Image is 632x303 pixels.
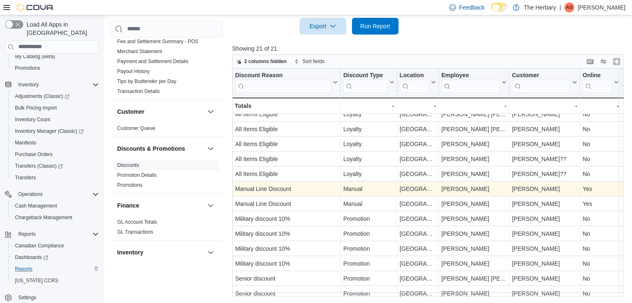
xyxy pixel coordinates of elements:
[12,241,99,251] span: Canadian Compliance
[583,244,619,254] div: No
[8,114,102,125] button: Inventory Count
[441,199,507,209] div: [PERSON_NAME]
[399,169,436,179] div: [GEOGRAPHIC_DATA]
[117,172,157,178] span: Promotion Details
[206,107,216,117] button: Customer
[583,71,612,93] div: Online
[583,274,619,283] div: No
[2,79,102,90] button: Inventory
[512,274,577,283] div: [PERSON_NAME]
[15,277,58,284] span: [US_STATE] CCRS
[117,162,139,169] span: Discounts
[399,71,429,79] div: Location
[12,126,87,136] a: Inventory Manager (Classic)
[8,102,102,114] button: Bulk Pricing Import
[583,71,619,93] button: Online
[15,254,48,261] span: Dashboards
[117,108,144,116] h3: Customer
[441,101,507,111] div: -
[512,184,577,194] div: [PERSON_NAME]
[12,276,61,286] a: [US_STATE] CCRS
[235,259,338,269] div: Military discount 10%
[15,174,36,181] span: Transfers
[291,56,328,66] button: Sort fields
[12,161,66,171] a: Transfers (Classic)
[117,201,139,210] h3: Finance
[512,169,577,179] div: [PERSON_NAME]??
[343,71,387,93] div: Discount Type
[235,101,338,111] div: Totals
[598,56,608,66] button: Display options
[206,247,216,257] button: Inventory
[15,214,72,221] span: Chargeback Management
[343,71,394,93] button: Discount Type
[235,71,338,93] button: Discount Reason
[15,242,64,249] span: Canadian Compliance
[512,259,577,269] div: [PERSON_NAME]
[343,199,394,209] div: Manual
[12,173,39,183] a: Transfers
[399,274,436,283] div: [GEOGRAPHIC_DATA]
[15,116,50,123] span: Inventory Count
[15,229,99,239] span: Reports
[583,101,619,111] div: -
[12,241,67,251] a: Canadian Compliance
[15,80,99,90] span: Inventory
[117,248,204,257] button: Inventory
[399,109,436,119] div: [GEOGRAPHIC_DATA]
[583,154,619,164] div: No
[111,160,222,193] div: Discounts & Promotions
[15,53,55,60] span: My Catalog (Beta)
[441,214,507,224] div: [PERSON_NAME]
[8,252,102,263] a: Dashboards
[117,172,157,178] a: Promotion Details
[12,213,99,222] span: Chargeback Management
[18,81,39,88] span: Inventory
[117,38,198,45] span: Fee and Settlement Summary - POS
[343,214,394,224] div: Promotion
[441,259,507,269] div: [PERSON_NAME]
[399,229,436,239] div: [GEOGRAPHIC_DATA]
[18,294,36,301] span: Settings
[117,162,139,168] a: Discounts
[583,139,619,149] div: No
[15,203,57,209] span: Cash Management
[343,184,394,194] div: Manual
[583,124,619,134] div: No
[117,125,155,132] span: Customer Queue
[612,56,622,66] button: Enter fullscreen
[15,151,53,158] span: Purchase Orders
[8,125,102,137] a: Inventory Manager (Classic)
[12,138,99,148] span: Manifests
[12,51,99,61] span: My Catalog (Beta)
[15,139,36,146] span: Manifests
[12,252,99,262] span: Dashboards
[343,169,394,179] div: Loyalty
[117,219,157,225] a: GL Account Totals
[12,201,60,211] a: Cash Management
[8,275,102,286] button: [US_STATE] CCRS
[441,124,507,134] div: [PERSON_NAME] [PERSON_NAME]
[244,58,287,65] span: 2 columns hidden
[235,274,338,283] div: Senior discount
[343,71,387,79] div: Discount Type
[117,78,176,84] a: Tips by Budtender per Day
[399,139,436,149] div: [GEOGRAPHIC_DATA]
[117,48,162,55] span: Merchant Statement
[17,3,54,12] img: Cova
[15,229,39,239] button: Reports
[15,93,69,100] span: Adjustments (Classic)
[305,18,341,34] span: Export
[352,18,398,34] button: Run Report
[111,217,222,240] div: Finance
[117,88,160,95] span: Transaction Details
[399,214,436,224] div: [GEOGRAPHIC_DATA]
[235,199,338,209] div: Manual Line Discount
[8,51,102,62] button: My Catalog (Beta)
[15,128,84,134] span: Inventory Manager (Classic)
[512,154,577,164] div: [PERSON_NAME]??
[12,173,99,183] span: Transfers
[235,154,338,164] div: All Items Eligible
[12,91,73,101] a: Adjustments (Classic)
